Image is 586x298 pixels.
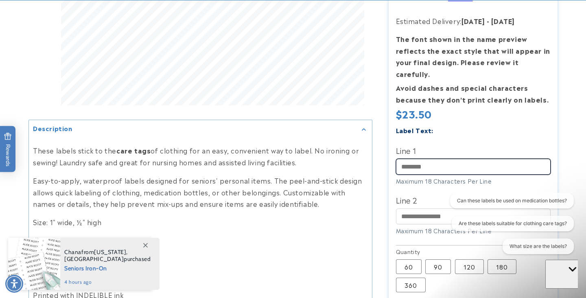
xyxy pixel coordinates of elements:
[425,259,451,274] label: 90
[396,143,551,156] label: Line 1
[33,145,368,168] p: These labels stick to the of clothing for an easy, convenient way to label. No ironing or sewing!...
[396,193,551,206] label: Line 2
[64,263,151,273] span: Seniors Iron-On
[94,248,126,256] span: [US_STATE]
[396,34,550,79] strong: The font shown in the name preview reflects the exact style that will appear in your final design...
[33,175,368,210] p: Easy-to-apply, waterproof labels designed for seniors' personal items. The peel-and-stick design ...
[64,278,151,286] span: 4 hours ago
[33,253,368,265] p: Will not fade or peel off
[396,177,551,185] div: Maximum 18 Characters Per Line
[4,133,12,167] span: Rewards
[461,16,485,26] strong: [DATE]
[64,255,124,263] span: [GEOGRAPHIC_DATA]
[545,260,578,290] iframe: Gorgias live chat messenger
[29,120,372,138] summary: Description
[488,259,516,274] label: 180
[33,234,368,246] p: Laundry Safe
[396,106,432,121] span: $23.50
[7,233,103,257] iframe: Sign Up via Text for Offers
[396,226,551,235] div: Maximum 18 Characters Per Line
[396,15,551,27] p: Estimated Delivery:
[455,259,484,274] label: 120
[396,259,422,274] label: 60
[116,145,151,155] strong: care tags
[33,271,368,283] p: Black ink on white label
[64,249,151,263] span: from , purchased
[396,83,549,104] strong: Avoid dashes and special characters because they don’t print clearly on labels.
[5,275,23,293] div: Accessibility Menu
[396,248,421,256] legend: Quantity
[491,16,515,26] strong: [DATE]
[396,278,426,292] label: 360
[33,124,72,132] h2: Description
[396,125,434,134] label: Label Text:
[33,216,368,228] p: Size: 1" wide, ½" high
[440,193,578,261] iframe: Gorgias live chat conversation starters
[487,16,490,26] strong: -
